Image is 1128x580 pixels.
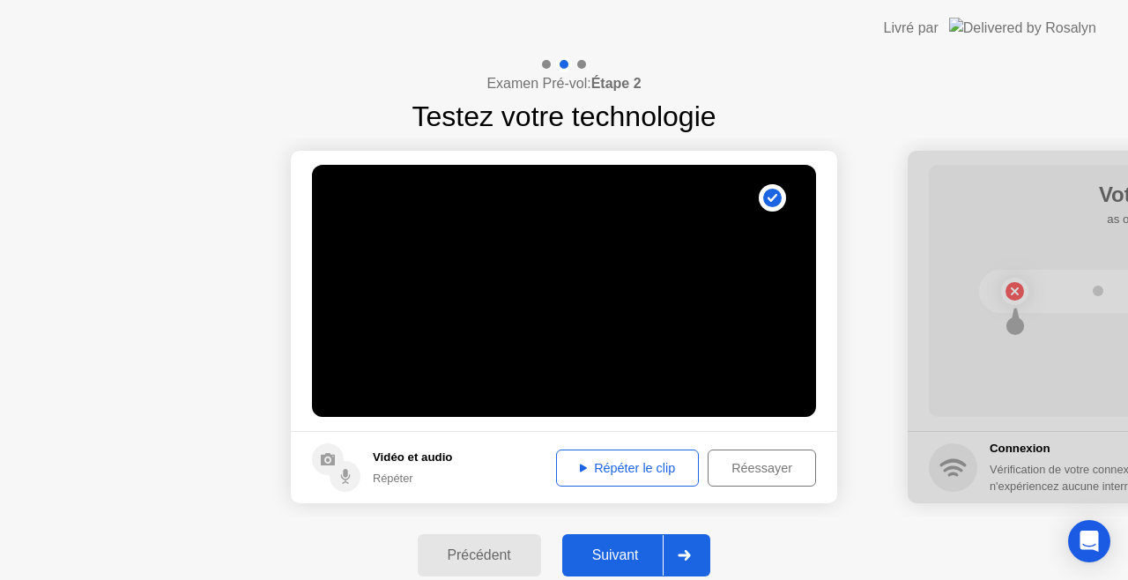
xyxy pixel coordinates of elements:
button: Suivant [562,534,711,576]
h4: Examen Pré-vol: [486,73,641,94]
button: Répéter le clip [556,450,699,487]
button: Précédent [418,534,541,576]
div: Réessayer [714,461,810,475]
div: Livré par [884,18,939,39]
div: Répéter le clip [562,461,693,475]
h1: Testez votre technologie [412,95,716,138]
img: Delivered by Rosalyn [949,18,1096,38]
div: Open Intercom Messenger [1068,520,1110,562]
div: Répéter [373,470,452,487]
h5: Vidéo et audio [373,449,452,466]
b: Étape 2 [591,76,642,91]
button: Réessayer [708,450,816,487]
div: Suivant [568,547,664,563]
div: Précédent [423,547,536,563]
